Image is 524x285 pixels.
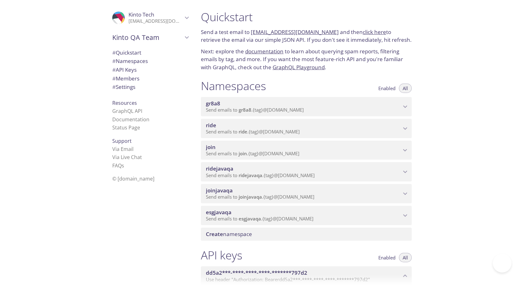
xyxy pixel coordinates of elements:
span: ridejavaqa [239,172,262,178]
span: Send emails to . {tag} @[DOMAIN_NAME] [206,150,299,157]
a: [EMAIL_ADDRESS][DOMAIN_NAME] [251,28,339,36]
h1: API keys [201,248,242,262]
div: Members [107,74,193,83]
button: Enabled [375,84,399,93]
span: ride [206,122,216,129]
div: Namespaces [107,57,193,65]
span: # [112,57,116,65]
span: esgjavaqa [239,215,261,222]
div: esgjavaqa namespace [201,206,412,225]
span: gr8a8 [206,100,220,107]
a: GraphQL API [112,108,142,114]
div: Kinto QA Team [107,29,193,46]
span: Send emails to . {tag} @[DOMAIN_NAME] [206,172,315,178]
span: s [122,162,124,169]
div: Quickstart [107,48,193,57]
a: FAQ [112,162,124,169]
a: Status Page [112,124,140,131]
span: joinjavaqa [206,187,233,194]
span: API Keys [112,66,137,73]
span: Support [112,138,132,144]
span: joinjavaqa [239,194,262,200]
span: Resources [112,99,137,106]
div: joinjavaqa namespace [201,184,412,203]
span: Create [206,230,223,238]
span: # [112,83,116,90]
span: ridejavaqa [206,165,233,172]
div: Kinto Tech [107,7,193,28]
span: Namespaces [112,57,148,65]
div: join namespace [201,141,412,160]
span: esgjavaqa [206,209,231,216]
span: Settings [112,83,135,90]
span: ride [239,128,247,135]
a: documentation [245,48,284,55]
div: ridejavaqa namespace [201,162,412,181]
button: All [399,84,412,93]
h1: Namespaces [201,79,266,93]
a: Via Email [112,146,133,152]
a: GraphQL Playground [273,64,325,71]
span: gr8a8 [239,107,251,113]
div: ride namespace [201,119,412,138]
span: Send emails to . {tag} @[DOMAIN_NAME] [206,194,314,200]
p: Next: explore the to learn about querying spam reports, filtering emails by tag, and more. If you... [201,47,412,71]
div: Create namespace [201,228,412,241]
span: Send emails to . {tag} @[DOMAIN_NAME] [206,107,304,113]
span: Kinto Tech [129,11,154,18]
button: All [399,253,412,262]
p: Send a test email to and then to retrieve the email via our simple JSON API. If you don't see it ... [201,28,412,44]
span: join [239,150,247,157]
span: namespace [206,230,252,238]
div: gr8a8 namespace [201,97,412,116]
a: Via Live Chat [112,154,142,161]
div: Team Settings [107,83,193,91]
div: API Keys [107,65,193,74]
span: join [206,143,216,151]
span: Send emails to . {tag} @[DOMAIN_NAME] [206,215,313,222]
button: Enabled [375,253,399,262]
a: Documentation [112,116,149,123]
span: # [112,75,116,82]
a: click here [363,28,386,36]
span: Members [112,75,139,82]
span: # [112,66,116,73]
p: [EMAIL_ADDRESS][DOMAIN_NAME] [129,18,183,24]
span: © [DOMAIN_NAME] [112,175,154,182]
iframe: Help Scout Beacon - Open [493,254,512,273]
span: Send emails to . {tag} @[DOMAIN_NAME] [206,128,300,135]
h1: Quickstart [201,10,412,24]
span: Kinto QA Team [112,33,183,42]
span: # [112,49,116,56]
span: Quickstart [112,49,141,56]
